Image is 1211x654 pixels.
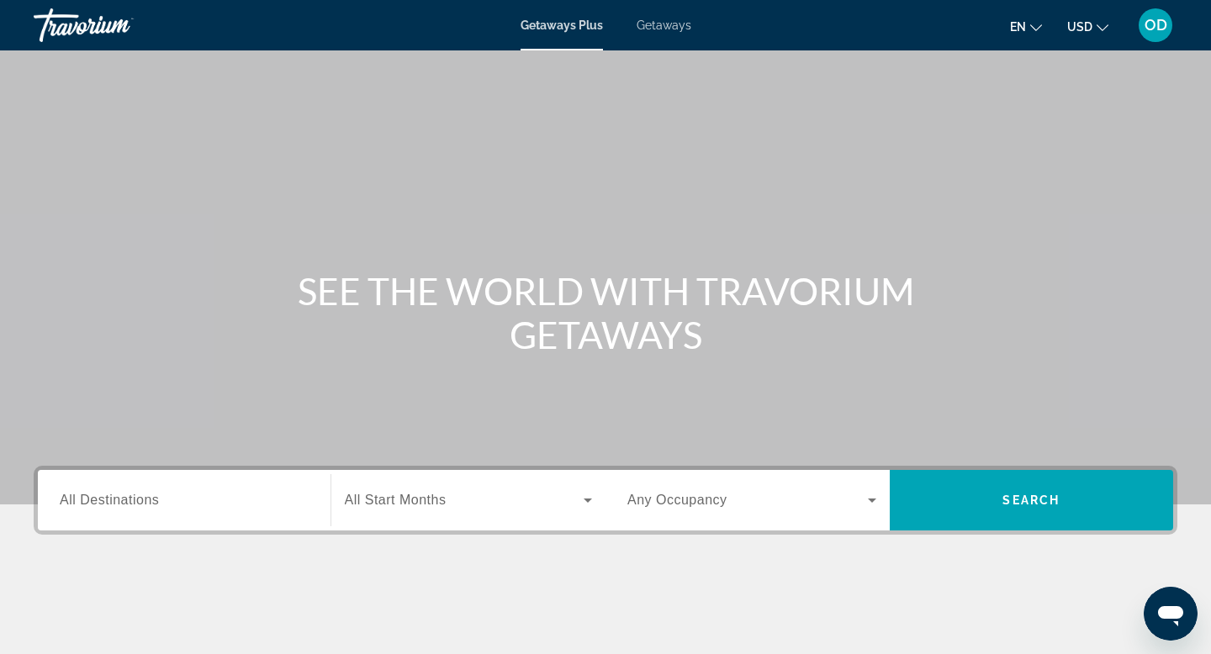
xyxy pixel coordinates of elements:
span: Any Occupancy [627,493,727,507]
div: Search widget [38,470,1173,530]
a: Travorium [34,3,202,47]
h1: SEE THE WORLD WITH TRAVORIUM GETAWAYS [290,269,921,356]
iframe: Button to launch messaging window [1144,587,1198,641]
a: Getaways [637,18,691,32]
button: Change language [1010,14,1042,39]
button: User Menu [1134,8,1177,43]
button: Change currency [1067,14,1108,39]
span: All Start Months [345,493,447,507]
span: Search [1002,493,1060,507]
button: Search [890,470,1174,530]
span: USD [1067,20,1092,34]
span: en [1010,20,1026,34]
input: Select destination [60,491,309,511]
span: OD [1145,17,1167,34]
a: Getaways Plus [521,18,603,32]
span: All Destinations [60,493,159,507]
